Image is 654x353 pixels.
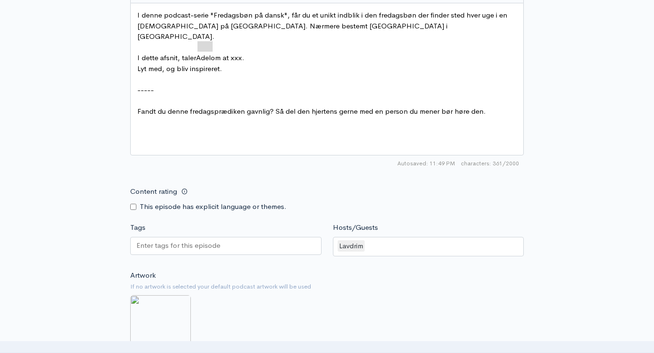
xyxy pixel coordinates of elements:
label: Artwork [130,270,156,281]
span: ----- [137,85,154,94]
span: Adel [196,53,211,62]
span: Lyt med, og bliv inspireret. [137,64,222,73]
span: 361/2000 [461,159,519,168]
span: I denne podcast-serie "Fredagsbøn på dansk", får du et unikt indblik i den fredagsbøn der finder ... [137,10,509,41]
input: Enter tags for this episode [136,240,222,251]
span: I dette afsnit, taler om at xxx. [137,53,244,62]
label: Content rating [130,182,177,201]
label: Tags [130,222,145,233]
small: If no artwork is selected your default podcast artwork will be used [130,282,524,291]
label: This episode has explicit language or themes. [140,201,287,212]
div: Lavdrim [338,240,365,252]
label: Hosts/Guests [333,222,378,233]
span: Autosaved: 11:49 PM [397,159,455,168]
span: Fandt du denne fredagsprædiken gavnlig? Så del den hjertens gerne med en person du mener bør høre... [137,107,486,116]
